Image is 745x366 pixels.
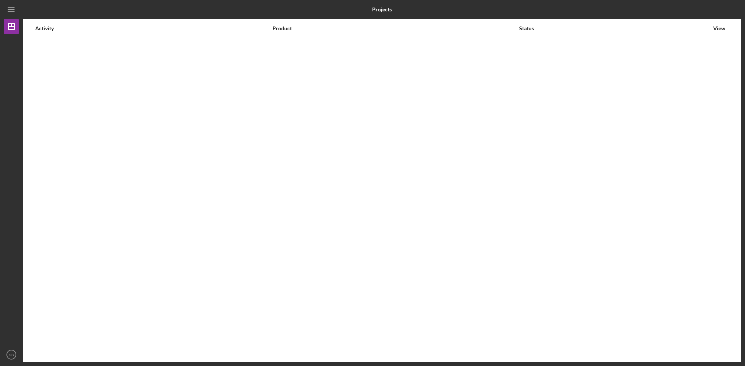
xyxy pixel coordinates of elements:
[4,347,19,362] button: SB
[372,6,392,13] b: Projects
[35,25,272,31] div: Activity
[710,25,729,31] div: View
[9,353,14,357] text: SB
[519,25,709,31] div: Status
[272,25,518,31] div: Product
